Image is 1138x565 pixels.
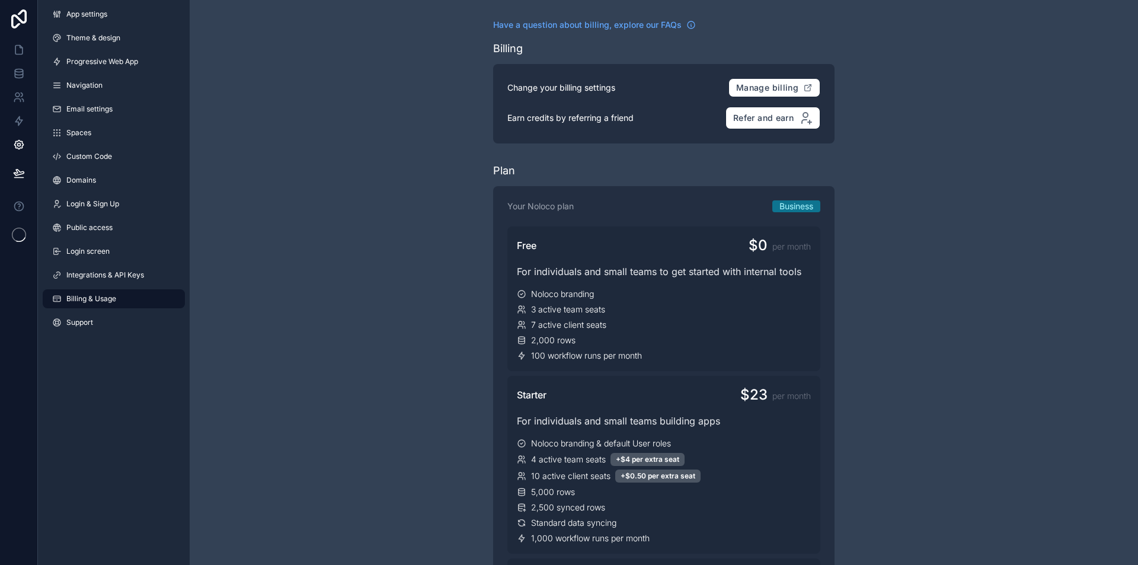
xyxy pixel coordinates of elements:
[531,304,605,315] span: 3 active team seats
[66,199,119,209] span: Login & Sign Up
[43,289,185,308] a: Billing & Usage
[779,200,813,212] span: Business
[66,128,91,138] span: Spaces
[43,76,185,95] a: Navigation
[66,9,107,19] span: App settings
[736,82,798,93] span: Manage billing
[507,200,574,212] p: Your Noloco plan
[772,390,811,402] span: per month
[493,19,696,31] a: Have a question about billing, explore our FAQs
[66,294,116,304] span: Billing & Usage
[725,107,820,129] button: Refer and earn
[493,40,523,57] div: Billing
[531,486,575,498] span: 5,000 rows
[43,266,185,285] a: Integrations & API Keys
[43,100,185,119] a: Email settings
[740,385,768,404] span: $23
[43,194,185,213] a: Login & Sign Up
[43,171,185,190] a: Domains
[66,223,113,232] span: Public access
[66,81,103,90] span: Navigation
[610,453,685,466] div: +$4 per extra seat
[66,152,112,161] span: Custom Code
[615,470,701,483] div: +$0.50 per extra seat
[749,236,768,255] span: $0
[517,238,536,253] span: Free
[66,104,113,114] span: Email settings
[507,112,634,124] p: Earn credits by referring a friend
[43,28,185,47] a: Theme & design
[531,454,606,465] span: 4 active team seats
[507,82,615,94] p: Change your billing settings
[531,288,594,300] span: Noloco branding
[66,270,144,280] span: Integrations & API Keys
[66,33,120,43] span: Theme & design
[531,502,605,513] span: 2,500 synced rows
[43,52,185,71] a: Progressive Web App
[66,318,93,327] span: Support
[531,319,606,331] span: 7 active client seats
[66,57,138,66] span: Progressive Web App
[531,470,610,482] span: 10 active client seats
[772,241,811,253] span: per month
[728,78,820,97] button: Manage billing
[43,242,185,261] a: Login screen
[531,350,642,362] span: 100 workflow runs per month
[517,388,546,402] span: Starter
[531,334,576,346] span: 2,000 rows
[493,162,515,179] div: Plan
[531,438,671,449] span: Noloco branding & default User roles
[43,5,185,24] a: App settings
[493,19,682,31] span: Have a question about billing, explore our FAQs
[733,113,794,123] span: Refer and earn
[517,264,811,279] div: For individuals and small teams to get started with internal tools
[517,414,811,428] div: For individuals and small teams building apps
[66,247,110,256] span: Login screen
[43,123,185,142] a: Spaces
[531,532,650,544] span: 1,000 workflow runs per month
[43,313,185,332] a: Support
[66,175,96,185] span: Domains
[531,517,616,529] span: Standard data syncing
[43,147,185,166] a: Custom Code
[43,218,185,237] a: Public access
